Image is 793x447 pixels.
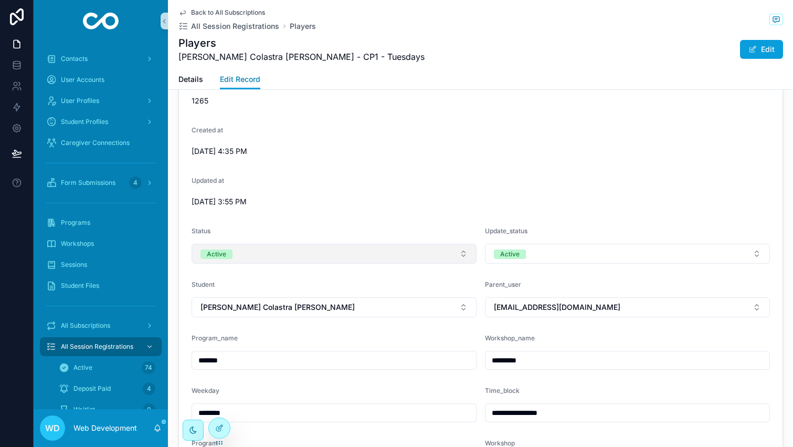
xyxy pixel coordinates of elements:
[143,403,155,416] div: 0
[485,334,535,342] span: Workshop_name
[192,334,238,342] span: Program_name
[83,13,119,29] img: App logo
[485,387,520,394] span: Time_block
[178,50,425,63] span: [PERSON_NAME] Colastra [PERSON_NAME] - CP1 - Tuesdays
[220,74,260,85] span: Edit Record
[178,36,425,50] h1: Players
[143,382,155,395] div: 4
[61,240,94,248] span: Workshops
[73,363,92,372] span: Active
[34,42,168,409] div: scrollable content
[192,244,477,264] button: Select Button
[207,250,226,259] div: Active
[200,302,355,313] span: [PERSON_NAME] Colastra [PERSON_NAME]
[40,133,162,152] a: Caregiver Connections
[40,70,162,89] a: User Accounts
[192,439,218,447] span: Program
[192,387,219,394] span: Weekday
[192,297,477,317] button: Select Button
[740,40,783,59] button: Edit
[192,96,770,106] span: 1265
[178,8,265,17] a: Back to All Subscriptions
[61,179,115,187] span: Form Submissions
[191,8,265,17] span: Back to All Subscriptions
[40,112,162,131] a: Student Profiles
[40,234,162,253] a: Workshops
[129,176,142,189] div: 4
[485,297,770,317] button: Select Button
[52,400,162,419] a: Waitlist0
[40,255,162,274] a: Sessions
[191,21,279,32] span: All Session Registrations
[485,439,515,447] span: Workshop
[61,76,104,84] span: User Accounts
[192,176,224,184] span: Updated at
[61,342,133,351] span: All Session Registrations
[61,261,87,269] span: Sessions
[40,337,162,356] a: All Session Registrations
[192,280,215,288] span: Student
[500,250,520,259] div: Active
[61,55,88,63] span: Contacts
[61,139,130,147] span: Caregiver Connections
[73,384,111,393] span: Deposit Paid
[40,91,162,110] a: User Profiles
[40,49,162,68] a: Contacts
[61,282,99,290] span: Student Files
[192,227,210,235] span: Status
[485,227,527,235] span: Update_status
[192,146,770,157] span: [DATE] 4:35 PM
[142,361,155,374] div: 74
[40,316,162,335] a: All Subscriptions
[290,21,316,32] a: Players
[192,126,223,134] span: Created at
[61,97,99,105] span: User Profiles
[40,173,162,192] a: Form Submissions4
[40,276,162,295] a: Student Files
[220,70,260,90] a: Edit Record
[494,302,620,313] span: [EMAIL_ADDRESS][DOMAIN_NAME]
[40,213,162,232] a: Programs
[192,196,770,207] span: [DATE] 3:55 PM
[52,358,162,377] a: Active74
[178,21,279,32] a: All Session Registrations
[52,379,162,398] a: Deposit Paid4
[485,244,770,264] button: Select Button
[73,406,95,414] span: Waitlist
[61,219,90,227] span: Programs
[61,321,110,330] span: All Subscriptions
[45,422,60,434] span: WD
[178,70,203,91] a: Details
[178,74,203,85] span: Details
[61,118,108,126] span: Student Profiles
[485,280,521,288] span: Parent_user
[73,423,137,433] p: Web Development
